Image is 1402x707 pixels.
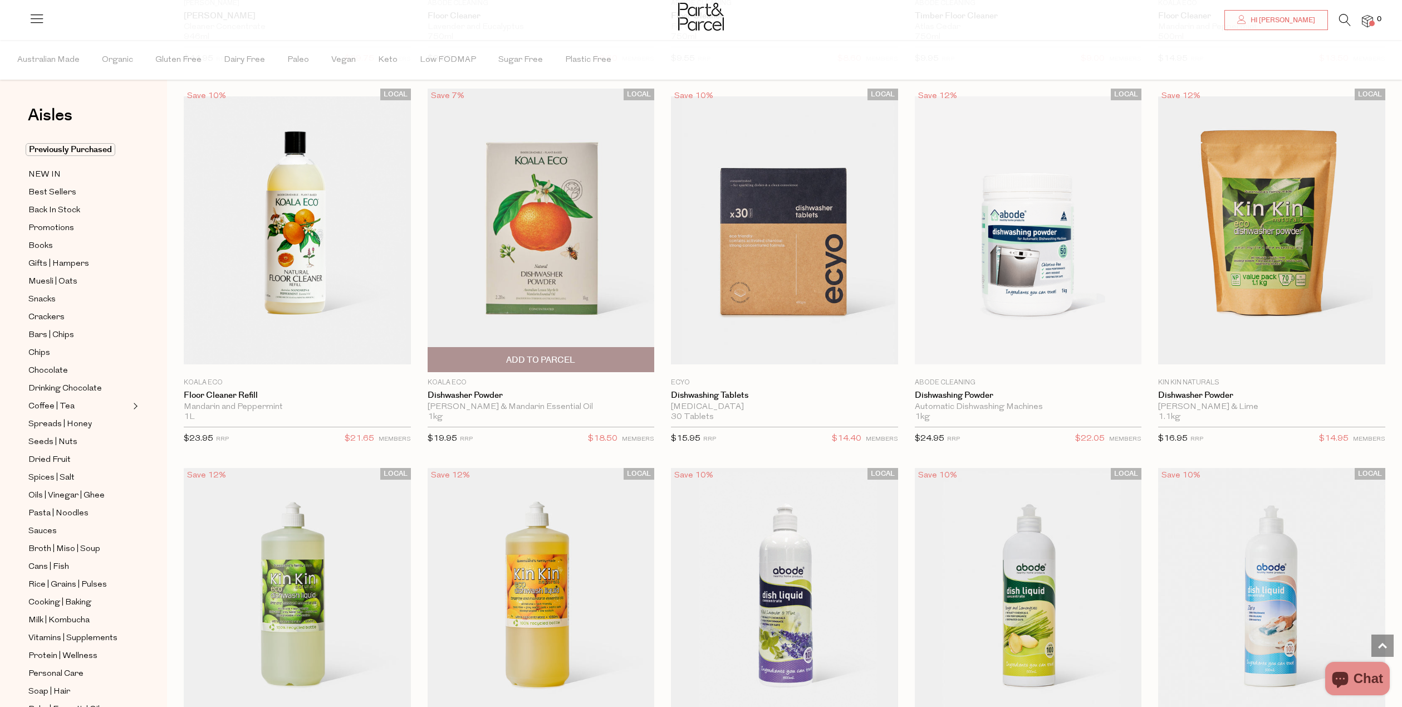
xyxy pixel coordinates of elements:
span: Keto [378,41,398,80]
a: NEW IN [28,168,130,182]
div: [MEDICAL_DATA] [671,402,898,412]
span: Hi [PERSON_NAME] [1248,16,1315,25]
a: Hi [PERSON_NAME] [1224,10,1328,30]
span: Dried Fruit [28,454,71,467]
span: Seeds | Nuts [28,436,77,449]
p: Abode Cleaning [915,378,1142,388]
img: Dishwashing Powder [915,96,1142,364]
a: Muesli | Oats [28,275,130,289]
button: Expand/Collapse Coffee | Tea [130,399,138,413]
span: Spices | Salt [28,471,75,485]
span: LOCAL [624,468,654,480]
span: Coffee | Tea [28,400,75,413]
span: Vitamins | Supplements [28,632,117,645]
a: Broth | Miso | Soup [28,542,130,556]
span: Cooking | Baking [28,596,91,610]
a: Bars | Chips [28,328,130,342]
a: Coffee | Tea [28,399,130,413]
span: Gifts | Hampers [28,257,89,271]
a: Spreads | Honey [28,417,130,431]
span: Spreads | Honey [28,418,92,431]
span: 1L [184,412,195,422]
span: Organic [102,41,133,80]
a: Protein | Wellness [28,649,130,663]
button: Add To Parcel [428,347,655,372]
div: Save 10% [1158,468,1204,483]
span: Chips [28,347,50,360]
span: Back In Stock [28,204,80,217]
a: Dried Fruit [28,453,130,467]
span: Add To Parcel [506,354,575,366]
a: Dishwashing Powder [915,391,1142,401]
a: Milk | Kombucha [28,613,130,627]
span: Milk | Kombucha [28,614,90,627]
span: Previously Purchased [26,143,115,156]
a: Previously Purchased [28,143,130,157]
p: Ecyo [671,378,898,388]
span: $14.95 [1319,432,1349,446]
span: Gluten Free [155,41,202,80]
div: Save 10% [184,89,229,104]
img: Floor Cleaner Refill [184,96,411,364]
span: Low FODMAP [420,41,476,80]
span: LOCAL [1111,89,1141,100]
a: Sauces [28,524,130,538]
a: Cooking | Baking [28,596,130,610]
span: Drinking Chocolate [28,382,102,396]
a: Drinking Chocolate [28,382,130,396]
span: 0 [1374,14,1384,25]
span: 1.1kg [1158,412,1180,422]
a: Rice | Grains | Pulses [28,578,130,592]
a: Cans | Fish [28,560,130,574]
span: NEW IN [28,168,61,182]
span: Protein | Wellness [28,650,97,663]
span: Snacks [28,293,56,306]
a: Chips [28,346,130,360]
a: Dishwashing Tablets [671,391,898,401]
a: Best Sellers [28,186,130,199]
a: Gifts | Hampers [28,257,130,271]
span: Vegan [331,41,356,80]
span: Sauces [28,525,57,538]
span: Crackers [28,311,65,324]
div: Save 12% [184,468,229,483]
small: MEMBERS [622,436,654,442]
span: Promotions [28,222,74,235]
small: RRP [460,436,473,442]
div: Save 12% [915,89,960,104]
span: Books [28,240,53,253]
a: Dishwasher Powder [1158,391,1385,401]
a: Aisles [28,107,72,135]
span: Paleo [287,41,309,80]
span: LOCAL [867,468,898,480]
span: LOCAL [624,89,654,100]
a: Floor Cleaner Refill [184,391,411,401]
div: Save 12% [1158,89,1204,104]
span: Rice | Grains | Pulses [28,578,107,592]
img: Dishwasher Powder [1158,96,1385,364]
span: LOCAL [380,468,411,480]
a: Books [28,239,130,253]
a: Promotions [28,221,130,235]
span: Bars | Chips [28,329,74,342]
span: $23.95 [184,435,213,443]
a: Seeds | Nuts [28,435,130,449]
span: $21.65 [345,432,374,446]
small: RRP [1190,436,1203,442]
span: Best Sellers [28,186,76,199]
div: Save 10% [915,468,960,483]
span: Soap | Hair [28,685,70,699]
span: Sugar Free [498,41,543,80]
a: Back In Stock [28,203,130,217]
a: Crackers [28,310,130,324]
a: 0 [1362,15,1373,27]
span: Plastic Free [565,41,611,80]
span: Muesli | Oats [28,275,77,289]
img: Dishwashing Tablets [671,96,898,364]
a: Spices | Salt [28,471,130,485]
div: Save 10% [671,89,717,104]
inbox-online-store-chat: Shopify online store chat [1322,662,1393,698]
span: Pasta | Noodles [28,507,89,520]
div: Save 7% [428,89,468,104]
span: Personal Care [28,667,84,681]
